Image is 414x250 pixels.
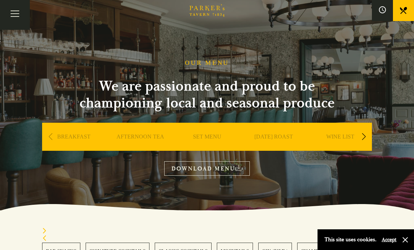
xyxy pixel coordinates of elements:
div: Previous slide [42,235,372,243]
a: DOWNLOAD MENU [164,161,250,176]
div: 1 / 9 [42,123,105,172]
a: AFTERNOON TEA [116,133,164,161]
div: 2 / 9 [109,123,172,172]
h1: OUR MENU [185,59,229,67]
div: Previous slide [46,129,55,144]
a: SET MENU [193,133,221,161]
div: 5 / 9 [309,123,372,172]
button: Close and accept [402,236,409,243]
a: WINE LIST [326,133,354,161]
button: Accept [382,236,396,243]
a: BREAKFAST [57,133,91,161]
p: This site uses cookies. [325,235,376,245]
div: 4 / 9 [242,123,305,172]
div: Next slide [42,228,372,235]
div: Next slide [359,129,368,144]
a: [DATE] ROAST [254,133,293,161]
div: 3 / 9 [175,123,239,172]
h2: We are passionate and proud to be championing local and seasonal produce [67,78,347,112]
